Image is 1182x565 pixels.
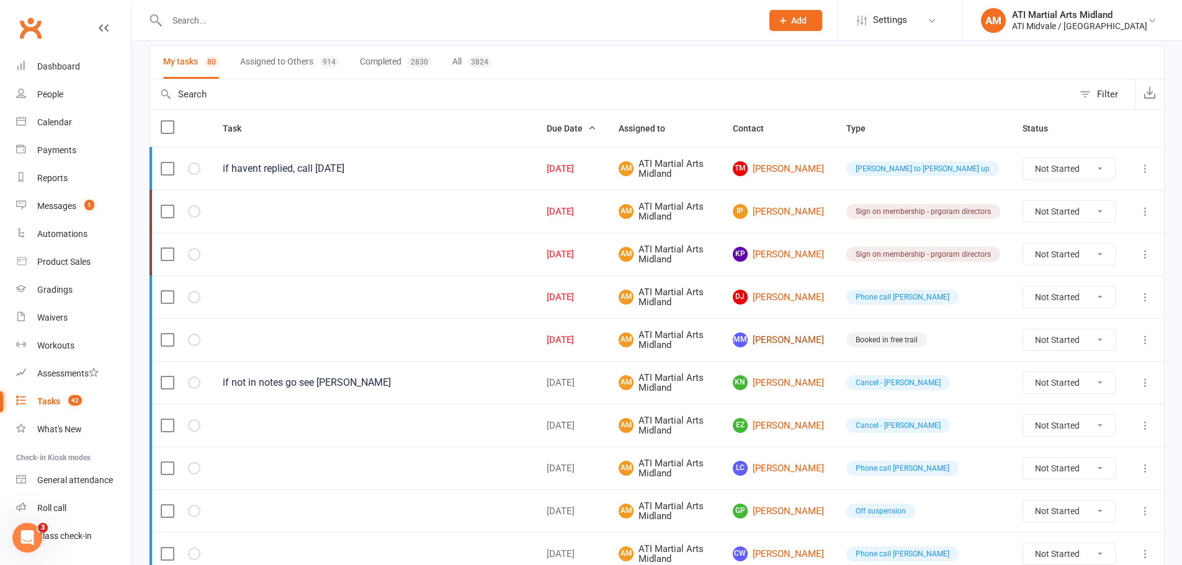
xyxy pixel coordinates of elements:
div: Cancel - [PERSON_NAME] [846,375,950,390]
a: Workouts [16,332,131,360]
div: [DATE] [547,506,596,517]
div: Waivers [37,313,68,323]
span: AM [619,504,634,518]
div: Booked in free trail [846,332,927,347]
a: KN[PERSON_NAME] [733,375,824,390]
a: People [16,81,131,109]
div: Calendar [37,117,72,127]
span: AM [619,375,634,390]
span: AM [619,161,634,176]
span: ATI Martial Arts Midland [619,244,710,265]
div: Automations [37,229,87,239]
a: EZ[PERSON_NAME] [733,418,824,433]
a: DJ[PERSON_NAME] [733,290,824,305]
button: All3824 [452,46,491,79]
button: Status [1023,121,1062,136]
div: Product Sales [37,257,91,267]
span: AM [619,332,634,347]
div: ATI Martial Arts Midland [1012,9,1147,20]
div: [DATE] [547,249,596,260]
div: People [37,89,63,99]
div: Payments [37,145,76,155]
a: Clubworx [15,12,46,43]
div: Phone call [PERSON_NAME] [846,461,959,476]
div: Filter [1097,87,1118,102]
div: 2830 [408,56,431,68]
a: LC[PERSON_NAME] [733,461,824,476]
div: [DATE] [547,207,596,217]
span: ATI Martial Arts Midland [619,287,710,308]
div: Sign on membership - prgoram directors [846,247,1000,262]
span: ATI Martial Arts Midland [619,501,710,522]
a: General attendance kiosk mode [16,466,131,494]
span: Add [791,16,807,25]
span: AM [619,418,634,433]
span: KP [733,247,748,262]
span: LC [733,461,748,476]
button: My tasks80 [163,46,219,79]
div: Assessments [37,368,99,378]
input: Search [150,79,1073,109]
div: ATI Midvale / [GEOGRAPHIC_DATA] [1012,20,1147,32]
span: Status [1023,123,1062,133]
span: EZ [733,418,748,433]
a: MM[PERSON_NAME] [733,332,824,347]
div: 3824 [468,56,491,68]
span: Assigned to [619,123,679,133]
div: [DATE] [547,549,596,559]
span: 42 [68,395,82,406]
div: Sign on membership - prgoram directors [846,204,1000,219]
div: [DATE] [547,164,596,174]
span: ATI Martial Arts Midland [619,416,710,436]
div: Roll call [37,503,66,513]
a: Roll call [16,494,131,522]
span: IP [733,204,748,219]
span: Settings [873,6,907,34]
button: Type [846,121,879,136]
a: Payments [16,136,131,164]
span: AM [619,247,634,262]
span: AM [619,204,634,219]
span: TM [733,161,748,176]
a: Waivers [16,304,131,332]
a: Calendar [16,109,131,136]
input: Search... [163,12,753,29]
span: GP [733,504,748,518]
a: KP[PERSON_NAME] [733,247,824,262]
a: What's New [16,416,131,443]
a: Messages 1 [16,192,131,220]
a: Tasks 42 [16,388,131,416]
div: 914 [320,56,339,68]
span: KN [733,375,748,390]
span: Task [223,123,255,133]
div: General attendance [37,475,113,485]
div: Phone call [PERSON_NAME] [846,290,959,305]
div: Reports [37,173,68,183]
span: ATI Martial Arts Midland [619,373,710,393]
iframe: Intercom live chat [12,523,42,553]
span: Due Date [547,123,596,133]
span: MM [733,332,748,347]
a: Gradings [16,276,131,304]
div: [DATE] [547,420,596,431]
a: GP[PERSON_NAME] [733,504,824,518]
div: [DATE] [547,335,596,345]
span: Contact [733,123,777,133]
span: ATI Martial Arts Midland [619,159,710,179]
div: if not in notes go see [PERSON_NAME] [223,376,524,389]
span: ATI Martial Arts Midland [619,202,710,222]
div: Off suspension [846,504,915,518]
a: TM[PERSON_NAME] [733,161,824,176]
span: CW [733,546,748,561]
span: ATI Martial Arts Midland [619,458,710,479]
div: [DATE] [547,378,596,388]
div: Tasks [37,396,60,406]
div: What's New [37,424,82,434]
a: Dashboard [16,53,131,81]
div: AM [981,8,1006,33]
div: 80 [204,56,219,68]
div: Dashboard [37,61,80,71]
a: Product Sales [16,248,131,276]
span: ATI Martial Arts Midland [619,330,710,350]
button: Filter [1073,79,1135,109]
